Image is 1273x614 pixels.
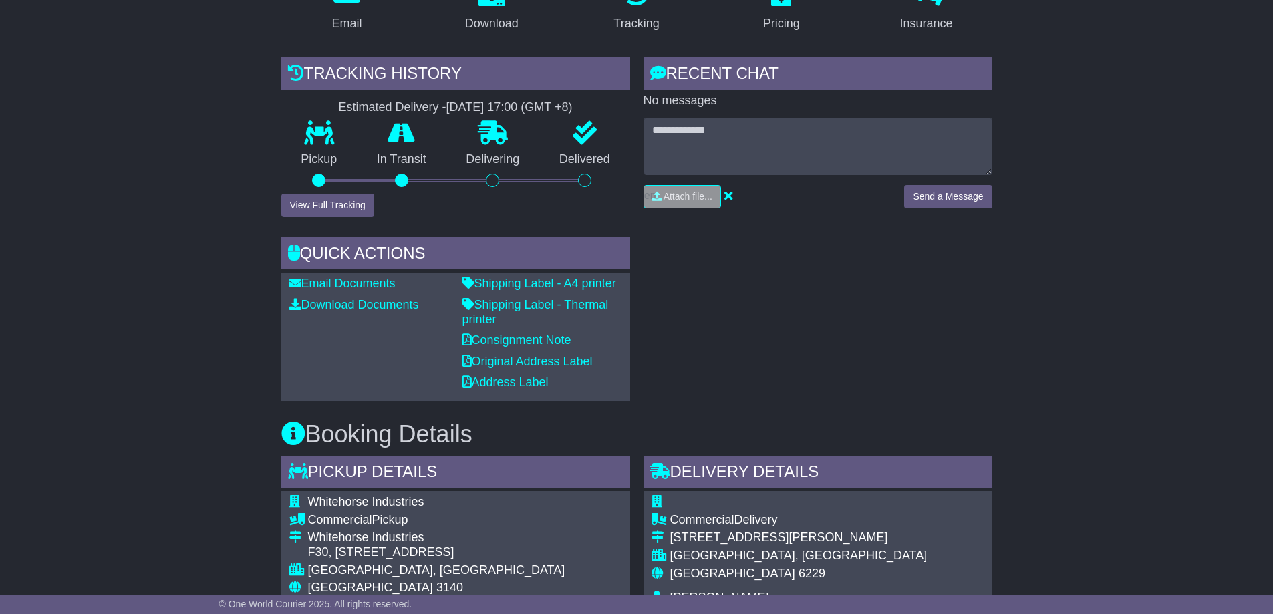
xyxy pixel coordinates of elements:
[462,355,593,368] a: Original Address Label
[331,15,362,33] div: Email
[670,530,973,545] div: [STREET_ADDRESS][PERSON_NAME]
[308,563,611,578] div: [GEOGRAPHIC_DATA], [GEOGRAPHIC_DATA]
[281,237,630,273] div: Quick Actions
[644,94,992,108] p: No messages
[670,513,734,526] span: Commercial
[465,15,519,33] div: Download
[308,513,372,526] span: Commercial
[462,298,609,326] a: Shipping Label - Thermal printer
[446,100,573,115] div: [DATE] 17:00 (GMT +8)
[281,57,630,94] div: Tracking history
[644,456,992,492] div: Delivery Details
[308,581,433,594] span: [GEOGRAPHIC_DATA]
[281,421,992,448] h3: Booking Details
[799,567,825,580] span: 6229
[670,513,973,528] div: Delivery
[308,530,611,545] div: Whitehorse Industries
[446,152,540,167] p: Delivering
[308,495,424,508] span: Whitehorse Industries
[462,333,571,347] a: Consignment Note
[219,599,412,609] span: © One World Courier 2025. All rights reserved.
[281,152,358,167] p: Pickup
[281,100,630,115] div: Estimated Delivery -
[436,581,463,594] span: 3140
[539,152,630,167] p: Delivered
[462,375,549,389] a: Address Label
[462,277,616,290] a: Shipping Label - A4 printer
[900,15,953,33] div: Insurance
[644,57,992,94] div: RECENT CHAT
[281,456,630,492] div: Pickup Details
[308,545,611,560] div: F30, [STREET_ADDRESS]
[308,513,611,528] div: Pickup
[904,185,992,208] button: Send a Message
[670,549,973,563] div: [GEOGRAPHIC_DATA], [GEOGRAPHIC_DATA]
[670,591,769,604] span: [PERSON_NAME]
[763,15,800,33] div: Pricing
[281,194,374,217] button: View Full Tracking
[670,567,795,580] span: [GEOGRAPHIC_DATA]
[289,277,396,290] a: Email Documents
[357,152,446,167] p: In Transit
[613,15,659,33] div: Tracking
[289,298,419,311] a: Download Documents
